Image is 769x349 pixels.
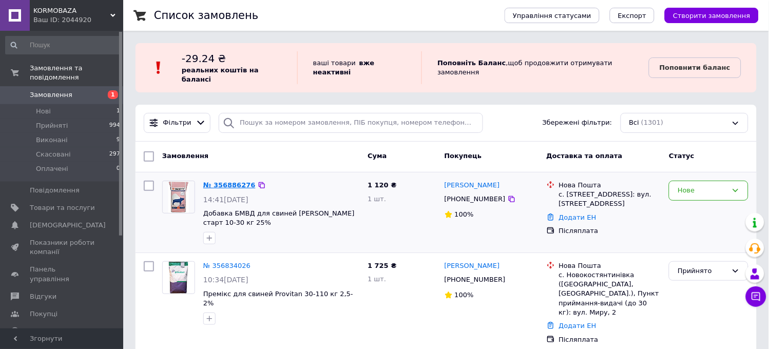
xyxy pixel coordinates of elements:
[30,203,95,212] span: Товари та послуги
[203,276,248,284] span: 10:34[DATE]
[297,51,421,84] div: ваші товари
[368,195,386,203] span: 1 шт.
[36,107,51,116] span: Нові
[559,190,661,208] div: с. [STREET_ADDRESS]: вул. [STREET_ADDRESS]
[162,261,195,294] a: Фото товару
[559,270,661,317] div: с. Новокостянтинівка ([GEOGRAPHIC_DATA], [GEOGRAPHIC_DATA].), Пункт приймання-видачі (до 30 кг): ...
[559,335,661,344] div: Післяплата
[660,64,730,71] b: Поповнити баланс
[163,118,191,128] span: Фільтри
[559,322,597,329] a: Додати ЕН
[445,261,500,271] a: [PERSON_NAME]
[443,192,508,206] div: [PHONE_NUMBER]
[445,152,482,160] span: Покупець
[655,11,759,19] a: Створити замовлення
[219,113,483,133] input: Пошук за номером замовлення, ПІБ покупця, номером телефону, Email, номером накладної
[33,15,123,25] div: Ваш ID: 2044920
[168,181,189,213] img: Фото товару
[505,8,600,23] button: Управління статусами
[117,107,120,116] span: 1
[203,196,248,204] span: 14:41[DATE]
[649,57,741,78] a: Поповнити баланс
[169,262,189,294] img: Фото товару
[36,164,68,173] span: Оплачені
[203,209,355,227] a: Добавка БМВД для свиней [PERSON_NAME] старт 10-30 кг 25%
[162,152,208,160] span: Замовлення
[30,90,72,100] span: Замовлення
[665,8,759,23] button: Створити замовлення
[669,152,695,160] span: Статус
[203,181,256,189] a: № 356886276
[203,290,353,307] a: Премікс для свиней Provitan 30-110 кг 2,5-2%
[117,164,120,173] span: 0
[543,118,612,128] span: Збережені фільтри:
[182,52,226,65] span: -29.24 ₴
[30,309,57,319] span: Покупці
[109,121,120,130] span: 994
[30,265,95,283] span: Панель управління
[443,273,508,286] div: [PHONE_NUMBER]
[610,8,655,23] button: Експорт
[109,150,120,159] span: 297
[746,286,766,307] button: Чат з покупцем
[559,261,661,270] div: Нова Пошта
[673,12,751,20] span: Створити замовлення
[117,135,120,145] span: 9
[368,152,387,160] span: Cума
[368,262,396,269] span: 1 725 ₴
[30,186,80,195] span: Повідомлення
[678,266,727,277] div: Прийнято
[33,6,110,15] span: KORMOBAZA
[30,292,56,301] span: Відгуки
[30,238,95,257] span: Показники роботи компанії
[455,291,474,299] span: 100%
[154,9,258,22] h1: Список замовлень
[368,181,396,189] span: 1 120 ₴
[678,185,727,196] div: Нове
[513,12,591,20] span: Управління статусами
[559,181,661,190] div: Нова Пошта
[108,90,118,99] span: 1
[437,59,506,67] b: Поповніть Баланс
[36,121,68,130] span: Прийняті
[313,59,375,76] b: вже неактивні
[36,135,68,145] span: Виконані
[421,51,648,84] div: , щоб продовжити отримувати замовлення
[182,66,259,83] b: реальних коштів на балансі
[36,150,71,159] span: Скасовані
[559,214,597,221] a: Додати ЕН
[162,181,195,214] a: Фото товару
[559,226,661,236] div: Післяплата
[618,12,647,20] span: Експорт
[151,60,166,75] img: :exclamation:
[30,221,106,230] span: [DEMOGRAPHIC_DATA]
[203,262,251,269] a: № 356834026
[30,64,123,82] span: Замовлення та повідомлення
[455,210,474,218] span: 100%
[445,181,500,190] a: [PERSON_NAME]
[30,327,85,336] span: Каталог ProSale
[629,118,640,128] span: Всі
[5,36,121,54] input: Пошук
[368,275,386,283] span: 1 шт.
[547,152,623,160] span: Доставка та оплата
[641,119,663,126] span: (1301)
